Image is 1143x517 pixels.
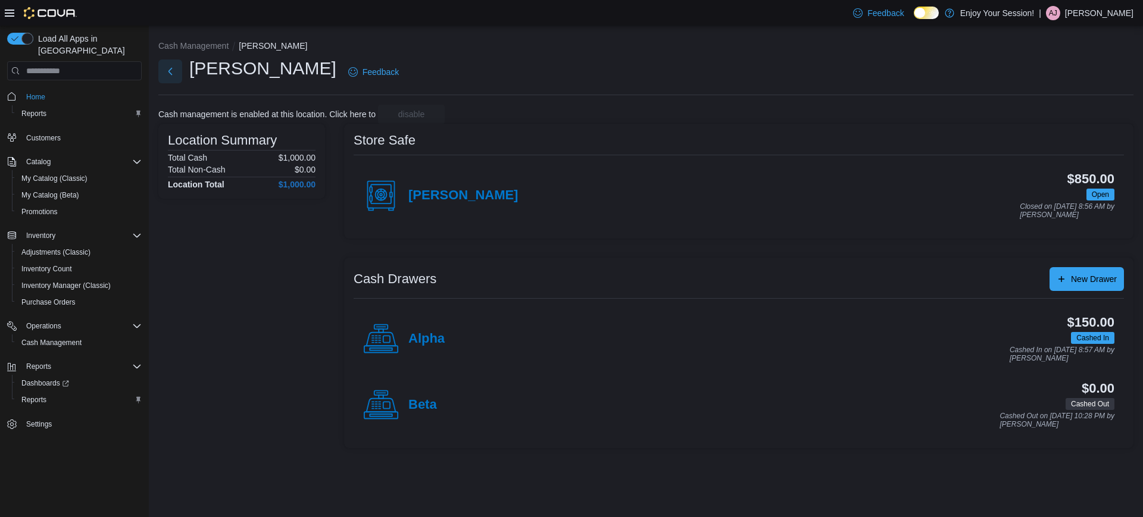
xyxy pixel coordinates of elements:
[21,207,58,217] span: Promotions
[17,393,142,407] span: Reports
[408,397,437,413] h4: Beta
[1067,315,1114,330] h3: $150.00
[378,105,445,124] button: disable
[279,180,316,189] h4: $1,000.00
[343,60,404,84] a: Feedback
[21,190,79,200] span: My Catalog (Beta)
[21,417,57,431] a: Settings
[12,244,146,261] button: Adjustments (Classic)
[21,319,142,333] span: Operations
[17,393,51,407] a: Reports
[21,359,56,374] button: Reports
[17,205,142,219] span: Promotions
[12,334,146,351] button: Cash Management
[354,272,436,286] h3: Cash Drawers
[2,358,146,375] button: Reports
[295,165,316,174] p: $0.00
[408,331,445,347] h4: Alpha
[21,297,76,307] span: Purchase Orders
[21,130,142,145] span: Customers
[354,133,416,148] h3: Store Safe
[21,319,66,333] button: Operations
[2,87,146,105] button: Home
[189,57,336,80] h1: [PERSON_NAME]
[2,415,146,433] button: Settings
[914,19,914,20] span: Dark Mode
[26,157,51,167] span: Catalog
[17,376,74,390] a: Dashboards
[21,338,82,347] span: Cash Management
[21,247,90,257] span: Adjustments (Classic)
[12,187,146,203] button: My Catalog (Beta)
[168,133,277,148] h3: Location Summary
[21,395,46,405] span: Reports
[26,92,45,102] span: Home
[17,171,142,186] span: My Catalog (Classic)
[17,245,95,259] a: Adjustments (Classic)
[398,108,424,120] span: disable
[279,153,316,162] p: $1,000.00
[1000,412,1114,428] p: Cashed Out on [DATE] 10:28 PM by [PERSON_NAME]
[21,155,55,169] button: Catalog
[24,7,77,19] img: Cova
[7,83,142,463] nav: Complex example
[17,278,142,293] span: Inventory Manager (Classic)
[21,155,142,169] span: Catalog
[1071,399,1109,409] span: Cashed Out
[21,228,142,243] span: Inventory
[33,33,142,57] span: Load All Apps in [GEOGRAPHIC_DATA]
[158,109,376,119] p: Cash management is enabled at this location. Click here to
[12,203,146,220] button: Promotions
[168,153,207,162] h6: Total Cash
[168,180,224,189] h4: Location Total
[17,188,142,202] span: My Catalog (Beta)
[1086,189,1114,200] span: Open
[26,321,61,331] span: Operations
[26,133,61,143] span: Customers
[12,391,146,408] button: Reports
[848,1,908,25] a: Feedback
[12,277,146,294] button: Inventory Manager (Classic)
[408,188,518,203] h4: [PERSON_NAME]
[17,295,142,309] span: Purchase Orders
[1071,273,1117,285] span: New Drawer
[1046,6,1060,20] div: Adriana Jaksic
[2,318,146,334] button: Operations
[17,278,115,293] a: Inventory Manager (Classic)
[158,41,229,51] button: Cash Management
[17,245,142,259] span: Adjustments (Classic)
[17,336,86,350] a: Cash Management
[2,129,146,146] button: Customers
[21,89,142,104] span: Home
[1067,172,1114,186] h3: $850.00
[12,261,146,277] button: Inventory Count
[26,231,55,240] span: Inventory
[12,170,146,187] button: My Catalog (Classic)
[17,171,92,186] a: My Catalog (Classic)
[17,188,84,202] a: My Catalog (Beta)
[12,294,146,311] button: Purchase Orders
[21,90,50,104] a: Home
[17,336,142,350] span: Cash Management
[17,262,142,276] span: Inventory Count
[21,131,65,145] a: Customers
[867,7,904,19] span: Feedback
[1050,267,1124,291] button: New Drawer
[239,41,307,51] button: [PERSON_NAME]
[17,106,51,121] a: Reports
[17,295,80,309] a: Purchase Orders
[1010,346,1114,362] p: Cashed In on [DATE] 8:57 AM by [PERSON_NAME]
[914,7,939,19] input: Dark Mode
[21,264,72,274] span: Inventory Count
[1082,381,1114,396] h3: $0.00
[21,416,142,431] span: Settings
[158,59,182,83] button: Next
[17,205,63,219] a: Promotions
[21,281,111,290] span: Inventory Manager (Classic)
[1039,6,1041,20] p: |
[363,66,399,78] span: Feedback
[158,40,1133,54] nav: An example of EuiBreadcrumbs
[2,227,146,244] button: Inventory
[26,419,52,429] span: Settings
[1065,6,1133,20] p: [PERSON_NAME]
